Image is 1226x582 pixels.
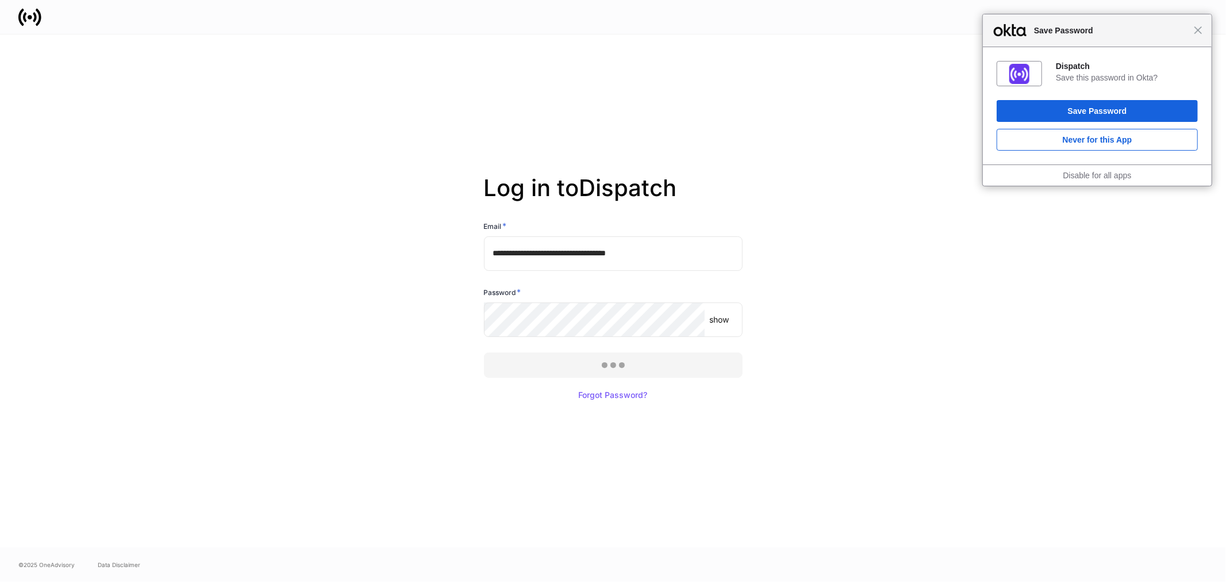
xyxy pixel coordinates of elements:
[997,129,1198,151] button: Never for this App
[1056,61,1198,71] div: Dispatch
[997,100,1198,122] button: Save Password
[1056,72,1198,83] div: Save this password in Okta?
[1028,24,1194,37] span: Save Password
[1063,171,1131,180] a: Disable for all apps
[1194,26,1202,35] span: Close
[1009,64,1029,84] img: IoaI0QAAAAZJREFUAwDpn500DgGa8wAAAABJRU5ErkJggg==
